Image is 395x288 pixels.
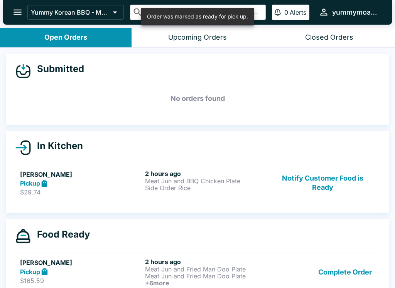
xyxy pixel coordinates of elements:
p: Meat Jun and Fried Man Doo Plate [145,266,267,273]
button: open drawer [8,2,27,22]
p: $29.74 [20,188,142,196]
strong: Pickup [20,179,40,187]
h6: 2 hours ago [145,170,267,177]
p: Meat Jun and Fried Man Doo Plate [145,273,267,280]
h6: 2 hours ago [145,258,267,266]
p: Side Order Rice [145,184,267,191]
button: Notify Customer Food is Ready [270,170,375,196]
h5: No orders found [15,85,380,112]
a: [PERSON_NAME]Pickup$29.742 hours agoMeat Jun and BBQ Chicken PlateSide Order RiceNotify Customer ... [15,165,380,201]
h4: Submitted [31,63,84,75]
div: Closed Orders [305,33,353,42]
div: Upcoming Orders [168,33,227,42]
h4: Food Ready [31,229,90,240]
p: Yummy Korean BBQ - Moanalua [31,8,110,16]
h5: [PERSON_NAME] [20,170,142,179]
button: Yummy Korean BBQ - Moanalua [27,5,124,20]
div: Open Orders [44,33,87,42]
p: $165.59 [20,277,142,285]
h4: In Kitchen [31,140,83,152]
strong: Pickup [20,268,40,276]
div: yummymoanalua [332,8,380,17]
p: 0 [284,8,288,16]
div: Order was marked as ready for pick up. [147,10,248,23]
p: Alerts [290,8,306,16]
p: Meat Jun and BBQ Chicken Plate [145,177,267,184]
button: Complete Order [315,258,375,286]
h5: [PERSON_NAME] [20,258,142,267]
button: yummymoanalua [316,4,383,20]
h6: + 6 more [145,280,267,286]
